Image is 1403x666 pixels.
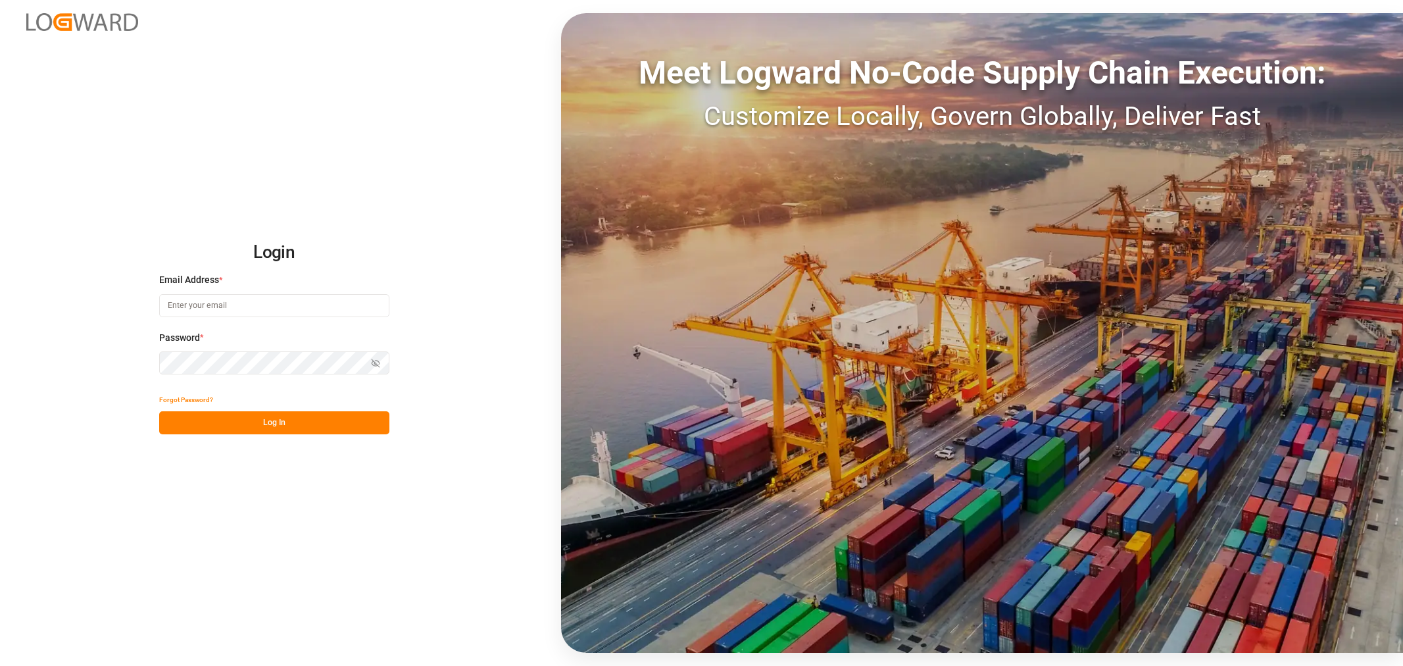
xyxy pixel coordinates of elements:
[159,273,219,287] span: Email Address
[159,232,389,274] h2: Login
[159,331,200,345] span: Password
[159,294,389,317] input: Enter your email
[159,411,389,434] button: Log In
[561,49,1403,97] div: Meet Logward No-Code Supply Chain Execution:
[26,13,138,31] img: Logward_new_orange.png
[561,97,1403,136] div: Customize Locally, Govern Globally, Deliver Fast
[159,388,213,411] button: Forgot Password?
